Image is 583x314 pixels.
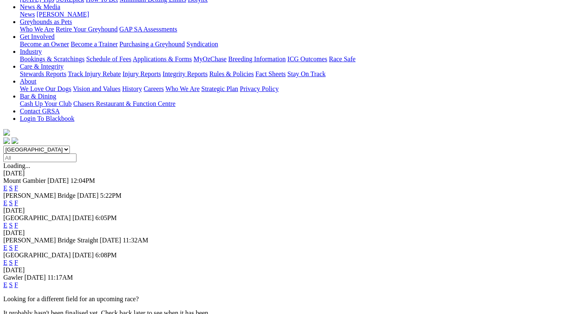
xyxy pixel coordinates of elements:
[20,3,60,10] a: News & Media
[24,274,46,281] span: [DATE]
[20,55,580,63] div: Industry
[3,222,7,229] a: E
[3,153,76,162] input: Select date
[3,259,7,266] a: E
[20,115,74,122] a: Login To Blackbook
[73,85,120,92] a: Vision and Values
[20,33,55,40] a: Get Involved
[20,78,36,85] a: About
[20,63,64,70] a: Care & Integrity
[20,85,71,92] a: We Love Our Dogs
[72,252,94,259] span: [DATE]
[119,41,185,48] a: Purchasing a Greyhound
[12,137,18,144] img: twitter.svg
[256,70,286,77] a: Fact Sheets
[123,237,148,244] span: 11:32AM
[3,295,580,303] p: Looking for a different field for an upcoming race?
[3,192,76,199] span: [PERSON_NAME] Bridge
[70,177,95,184] span: 12:04PM
[3,244,7,251] a: E
[329,55,355,62] a: Race Safe
[48,177,69,184] span: [DATE]
[3,214,71,221] span: [GEOGRAPHIC_DATA]
[3,177,46,184] span: Mount Gambier
[14,185,18,192] a: F
[9,222,13,229] a: S
[96,252,117,259] span: 6:08PM
[20,100,72,107] a: Cash Up Your Club
[77,192,99,199] span: [DATE]
[3,207,580,214] div: [DATE]
[14,259,18,266] a: F
[73,100,175,107] a: Chasers Restaurant & Function Centre
[20,26,580,33] div: Greyhounds as Pets
[9,259,13,266] a: S
[20,11,580,18] div: News & Media
[287,70,325,77] a: Stay On Track
[20,93,56,100] a: Bar & Dining
[20,108,60,115] a: Contact GRSA
[20,11,35,18] a: News
[9,281,13,288] a: S
[20,70,66,77] a: Stewards Reports
[3,137,10,144] img: facebook.svg
[86,55,131,62] a: Schedule of Fees
[100,192,122,199] span: 5:22PM
[3,229,580,237] div: [DATE]
[3,185,7,192] a: E
[9,185,13,192] a: S
[143,85,164,92] a: Careers
[3,129,10,136] img: logo-grsa-white.png
[165,85,200,92] a: Who We Are
[14,222,18,229] a: F
[20,18,72,25] a: Greyhounds as Pets
[228,55,286,62] a: Breeding Information
[71,41,118,48] a: Become a Trainer
[20,70,580,78] div: Care & Integrity
[20,41,69,48] a: Become an Owner
[3,281,7,288] a: E
[20,85,580,93] div: About
[122,85,142,92] a: History
[133,55,192,62] a: Applications & Forms
[9,199,13,206] a: S
[240,85,279,92] a: Privacy Policy
[20,26,54,33] a: Who We Are
[162,70,208,77] a: Integrity Reports
[96,214,117,221] span: 6:05PM
[100,237,121,244] span: [DATE]
[194,55,227,62] a: MyOzChase
[48,274,73,281] span: 11:17AM
[68,70,121,77] a: Track Injury Rebate
[186,41,218,48] a: Syndication
[20,100,580,108] div: Bar & Dining
[3,162,30,169] span: Loading...
[14,281,18,288] a: F
[20,41,580,48] div: Get Involved
[36,11,89,18] a: [PERSON_NAME]
[72,214,94,221] span: [DATE]
[209,70,254,77] a: Rules & Policies
[201,85,238,92] a: Strategic Plan
[3,252,71,259] span: [GEOGRAPHIC_DATA]
[3,274,23,281] span: Gawler
[3,170,580,177] div: [DATE]
[14,244,18,251] a: F
[3,266,580,274] div: [DATE]
[9,244,13,251] a: S
[14,199,18,206] a: F
[122,70,161,77] a: Injury Reports
[20,55,84,62] a: Bookings & Scratchings
[3,237,98,244] span: [PERSON_NAME] Bridge Straight
[20,48,42,55] a: Industry
[119,26,177,33] a: GAP SA Assessments
[3,199,7,206] a: E
[287,55,327,62] a: ICG Outcomes
[56,26,118,33] a: Retire Your Greyhound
